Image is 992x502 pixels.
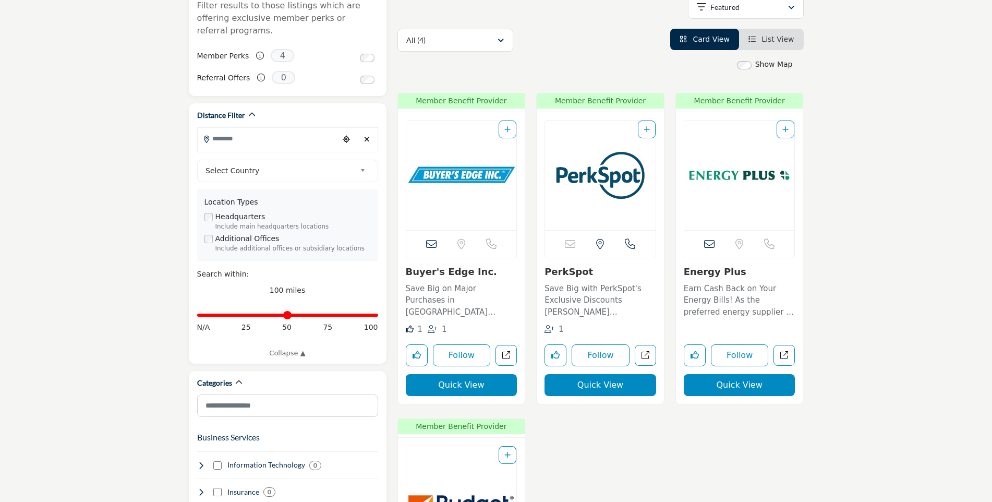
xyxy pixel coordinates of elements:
[684,374,795,396] button: Quick View
[559,325,564,334] span: 1
[282,322,292,333] span: 50
[428,324,447,336] div: Followers
[397,29,513,52] button: All (4)
[406,121,517,230] a: Open Listing in new tab
[213,488,222,496] input: Select Insurance checkbox
[364,322,378,333] span: 100
[442,325,447,334] span: 1
[406,35,426,45] p: All (4)
[545,324,564,336] div: Followers
[309,461,321,470] div: 0 Results For Information Technology
[684,280,795,318] a: Earn Cash Back on Your Energy Bills! As the preferred energy supplier of the NJCPA, Energy Plus ®...
[545,344,566,366] button: Like listing
[417,325,422,334] span: 1
[313,462,317,469] b: 0
[227,487,259,497] h4: Insurance: Professional liability, healthcare, life insurance, risk management
[215,244,371,254] div: Include additional offices or subsidiary locations
[401,421,522,432] span: Member Benefit Provider
[711,344,769,366] button: Follow
[545,280,656,318] a: Save Big with PerkSpot's Exclusive Discounts [PERSON_NAME] Marketplace is happy to offer you Perk...
[635,345,656,366] a: Open perkspot in new tab
[540,95,661,106] span: Member Benefit Provider
[272,71,295,84] span: 0
[710,2,740,13] p: Featured
[215,233,280,244] label: Additional Offices
[263,487,275,497] div: 0 Results For Insurance
[215,211,265,222] label: Headquarters
[205,164,356,177] span: Select Country
[504,125,511,134] a: Add To List
[739,29,804,50] li: List View
[406,374,517,396] button: Quick View
[545,266,656,278] h3: PerkSpot
[406,325,414,333] i: Like
[572,344,630,366] button: Follow
[761,35,794,43] span: List View
[504,451,511,459] a: Add To List
[213,461,222,470] input: Select Information Technology checkbox
[545,121,656,230] img: PerkSpot
[680,35,730,43] a: View Card
[215,222,371,232] div: Include main headquarters locations
[198,128,338,149] input: Search Location
[684,283,795,318] p: Earn Cash Back on Your Energy Bills! As the preferred energy supplier of the NJCPA, Energy Plus ®...
[197,431,260,444] button: Business Services
[545,283,656,318] p: Save Big with PerkSpot's Exclusive Discounts [PERSON_NAME] Marketplace is happy to offer you Perk...
[545,266,593,277] a: PerkSpot
[406,280,517,318] a: Save Big on Major Purchases in [GEOGRAPHIC_DATA] [US_STATE] Society of CPAs members can get a “Lo...
[748,35,794,43] a: View List
[197,395,378,417] input: Search Category
[241,322,251,333] span: 25
[406,266,497,277] a: Buyer's Edge Inc.
[360,76,374,84] input: Switch to Referral Offers
[433,344,491,366] button: Follow
[406,344,428,366] button: Like listing
[227,460,305,470] h4: Information Technology: Software, cloud services, data management, analytics, automation
[670,29,739,50] li: Card View
[197,322,210,333] span: N/A
[684,121,795,230] a: Open Listing in new tab
[684,344,706,366] button: Like listing
[197,110,245,121] h2: Distance Filter
[204,197,371,208] div: Location Types
[197,348,378,358] a: Collapse ▲
[545,374,656,396] button: Quick View
[684,266,795,278] h3: Energy Plus
[197,269,378,280] div: Search within:
[197,378,232,388] h2: Categories
[197,69,250,87] label: Referral Offers
[270,286,306,294] span: 100 miles
[693,35,729,43] span: Card View
[406,283,517,318] p: Save Big on Major Purchases in [GEOGRAPHIC_DATA] [US_STATE] Society of CPAs members can get a “Lo...
[197,47,249,65] label: Member Perks
[755,59,793,70] label: Show Map
[338,128,354,151] div: Choose your current location
[268,488,271,496] b: 0
[773,345,795,366] a: Open energyplus in new tab
[684,266,746,277] a: Energy Plus
[360,54,374,62] input: Switch to Member Perks
[406,266,517,278] h3: Buyer's Edge Inc.
[271,49,294,62] span: 4
[323,322,332,333] span: 75
[359,128,375,151] div: Clear search location
[782,125,789,134] a: Add To List
[679,95,800,106] span: Member Benefit Provider
[406,121,517,230] img: Buyer's Edge Inc.
[644,125,650,134] a: Add To List
[684,121,795,230] img: Energy Plus
[545,121,656,230] a: Open Listing in new tab
[495,345,517,366] a: Open buyers-edge in new tab
[401,95,522,106] span: Member Benefit Provider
